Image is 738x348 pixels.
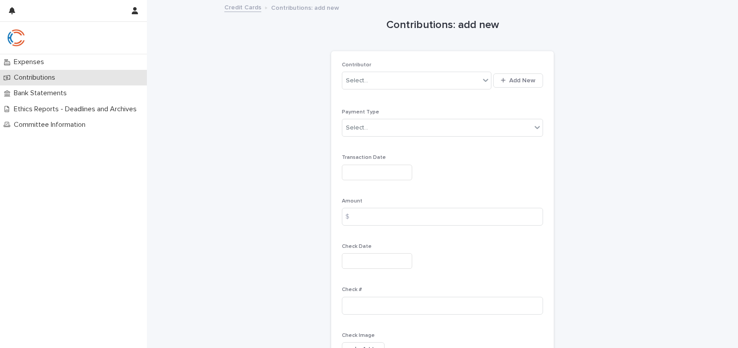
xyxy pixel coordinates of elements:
span: Check Image [342,333,375,338]
p: Committee Information [10,121,93,129]
span: Transaction Date [342,155,386,160]
p: Contributions [10,73,62,82]
span: Add New [509,77,535,84]
p: Contributions: add new [271,2,339,12]
img: qJrBEDQOT26p5MY9181R [7,29,25,47]
button: Add New [493,73,543,88]
a: Credit Cards [224,2,261,12]
span: Amount [342,198,362,204]
div: Select... [346,76,368,85]
div: $ [342,208,360,226]
h1: Contributions: add new [331,19,554,32]
span: Check Date [342,244,372,249]
div: Select... [346,123,368,133]
p: Ethics Reports - Deadlines and Archives [10,105,144,113]
p: Bank Statements [10,89,74,97]
p: Expenses [10,58,51,66]
span: Check # [342,287,362,292]
span: Contributor [342,62,371,68]
span: Payment Type [342,109,379,115]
